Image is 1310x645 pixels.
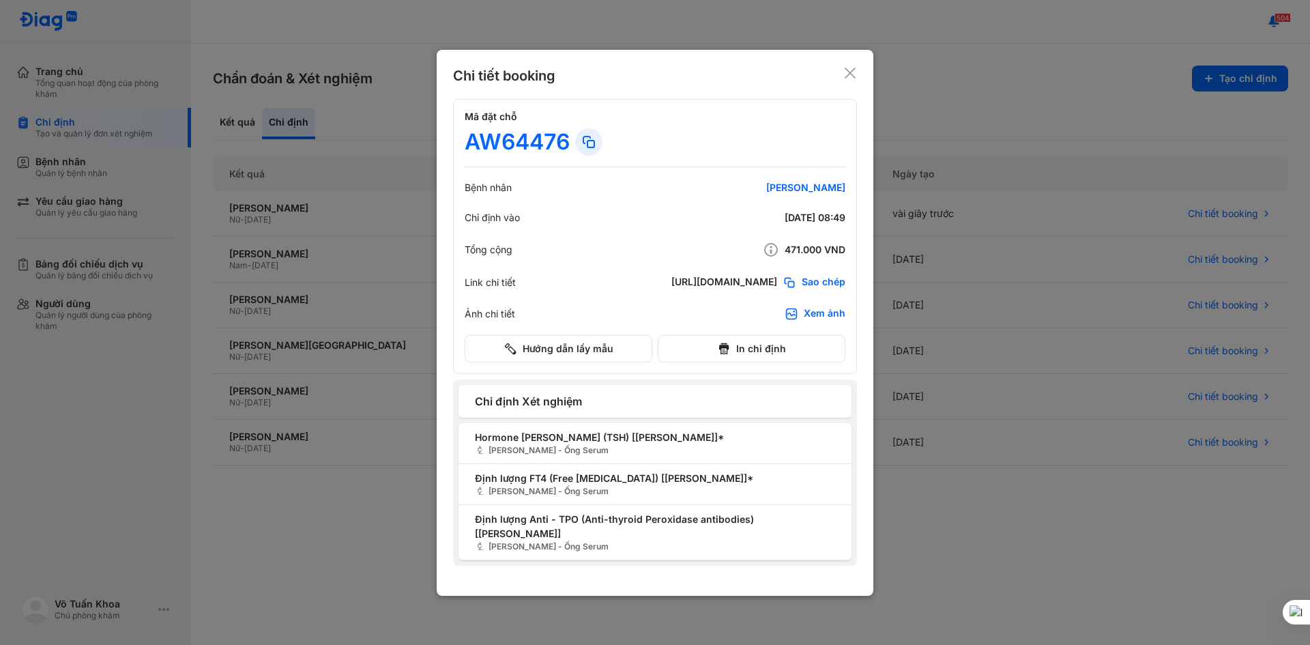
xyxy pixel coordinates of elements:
span: Định lượng FT4 (Free [MEDICAL_DATA]) [[PERSON_NAME]]* [475,471,835,485]
button: In chỉ định [658,335,845,362]
div: Link chi tiết [465,276,516,289]
span: [PERSON_NAME] - Ống Serum [475,541,835,553]
span: [PERSON_NAME] - Ống Serum [475,485,835,498]
div: AW64476 [465,128,570,156]
button: Hướng dẫn lấy mẫu [465,335,652,362]
span: Sao chép [802,276,845,289]
div: Bệnh nhân [465,182,512,194]
div: [URL][DOMAIN_NAME] [671,276,777,289]
span: Chỉ định Xét nghiệm [475,393,835,410]
span: Hormone [PERSON_NAME] (TSH) [[PERSON_NAME]]* [475,430,835,444]
div: [PERSON_NAME] [682,182,845,194]
span: [PERSON_NAME] - Ống Serum [475,444,835,457]
span: Định lượng Anti - TPO (Anti-thyroid Peroxidase antibodies) [[PERSON_NAME]] [475,512,835,541]
div: Xem ảnh [804,307,845,321]
div: Chi tiết booking [453,66,555,85]
div: [DATE] 08:49 [682,212,845,224]
div: 471.000 VND [682,242,845,258]
div: Ảnh chi tiết [465,308,515,320]
h4: Mã đặt chỗ [465,111,845,123]
div: Tổng cộng [465,244,512,256]
div: Chỉ định vào [465,212,520,224]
